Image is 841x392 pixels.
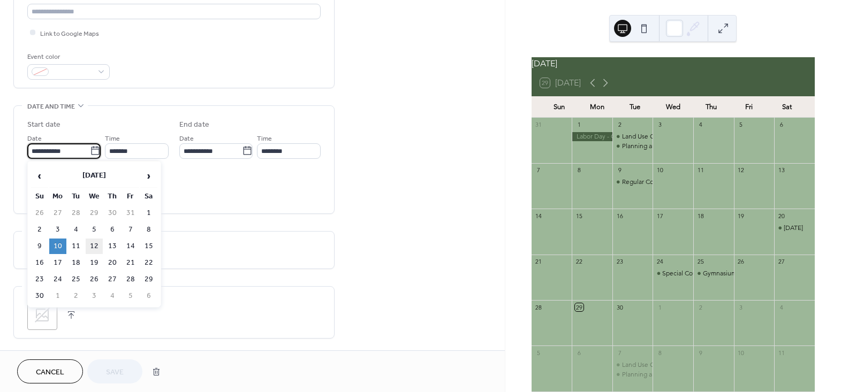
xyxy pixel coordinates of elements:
[49,288,66,304] td: 1
[535,121,543,129] div: 31
[737,258,745,266] div: 26
[140,222,157,237] td: 8
[777,121,785,129] div: 6
[662,269,733,278] div: Special Council Meeting
[49,189,66,204] th: Mo
[654,96,692,118] div: Wed
[36,367,64,378] span: Cancel
[49,222,66,237] td: 3
[616,212,624,220] div: 16
[777,166,785,174] div: 13
[737,303,745,311] div: 3
[737,212,745,220] div: 19
[622,142,708,151] div: Planning and Zoning Meeting
[31,205,48,221] td: 26
[656,258,664,266] div: 24
[86,255,103,271] td: 19
[86,189,103,204] th: We
[696,166,704,174] div: 11
[141,165,157,187] span: ›
[27,300,57,330] div: ;
[696,349,704,357] div: 9
[616,166,624,174] div: 9
[104,222,121,237] td: 6
[575,121,583,129] div: 1
[692,96,730,118] div: Thu
[49,272,66,287] td: 24
[17,359,83,383] a: Cancel
[575,258,583,266] div: 22
[122,255,139,271] td: 21
[67,222,85,237] td: 4
[257,133,272,144] span: Time
[49,205,66,221] td: 27
[612,132,653,141] div: Land Use Ordinance Subcommittee Meeting
[104,239,121,254] td: 13
[612,360,653,370] div: Land Use Ordinance Subcommittee Meeting
[777,349,785,357] div: 11
[122,288,139,304] td: 5
[774,224,815,233] div: Clean Up Day
[616,96,654,118] div: Tue
[49,255,66,271] td: 17
[122,205,139,221] td: 31
[140,239,157,254] td: 15
[105,133,120,144] span: Time
[578,96,616,118] div: Mon
[622,360,751,370] div: Land Use Ordinance Subcommittee Meeting
[535,303,543,311] div: 28
[616,303,624,311] div: 30
[122,189,139,204] th: Fr
[140,205,157,221] td: 1
[140,272,157,287] td: 29
[27,51,108,63] div: Event color
[104,205,121,221] td: 30
[122,272,139,287] td: 28
[86,222,103,237] td: 5
[540,96,578,118] div: Sun
[616,349,624,357] div: 7
[67,205,85,221] td: 28
[656,121,664,129] div: 3
[612,178,653,187] div: Regular Council Meeting
[31,189,48,204] th: Su
[104,272,121,287] td: 27
[31,255,48,271] td: 16
[777,303,785,311] div: 4
[40,28,99,39] span: Link to Google Maps
[768,96,806,118] div: Sat
[656,303,664,311] div: 1
[86,272,103,287] td: 26
[104,288,121,304] td: 4
[737,349,745,357] div: 10
[737,121,745,129] div: 5
[27,133,42,144] span: Date
[616,258,624,266] div: 23
[575,303,583,311] div: 29
[32,165,48,187] span: ‹
[49,165,139,188] th: [DATE]
[622,132,751,141] div: Land Use Ordinance Subcommittee Meeting
[575,166,583,174] div: 8
[179,119,209,130] div: End date
[777,212,785,220] div: 20
[575,349,583,357] div: 6
[122,222,139,237] td: 7
[622,178,694,187] div: Regular Council Meeting
[140,189,157,204] th: Sa
[616,121,624,129] div: 2
[179,133,194,144] span: Date
[49,239,66,254] td: 10
[140,288,157,304] td: 6
[777,258,785,266] div: 27
[86,239,103,254] td: 12
[696,258,704,266] div: 25
[575,212,583,220] div: 15
[653,269,693,278] div: Special Council Meeting
[86,205,103,221] td: 29
[535,212,543,220] div: 14
[656,166,664,174] div: 10
[86,288,103,304] td: 3
[535,258,543,266] div: 21
[693,269,734,278] div: Gymnasium Reserved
